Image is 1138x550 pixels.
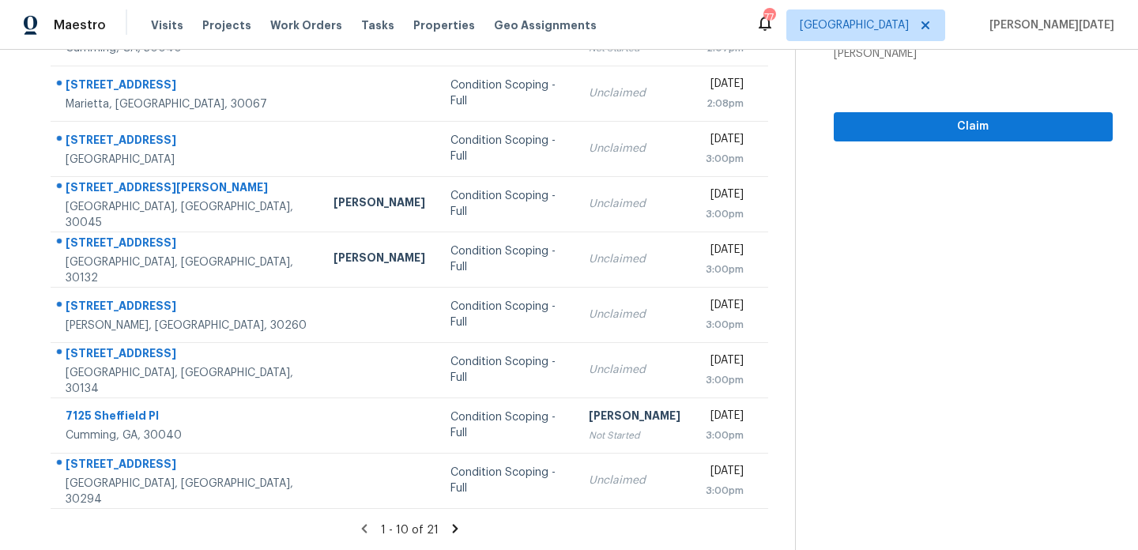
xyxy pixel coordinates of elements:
div: [STREET_ADDRESS] [66,456,308,476]
div: Condition Scoping - Full [450,77,563,109]
div: Condition Scoping - Full [450,243,563,275]
div: [STREET_ADDRESS] [66,298,308,318]
span: [PERSON_NAME][DATE] [983,17,1114,33]
div: [DATE] [706,463,744,483]
div: [GEOGRAPHIC_DATA], [GEOGRAPHIC_DATA], 30294 [66,476,308,507]
div: [PERSON_NAME] [834,46,941,62]
div: [STREET_ADDRESS] [66,345,308,365]
div: Unclaimed [589,473,680,488]
span: Geo Assignments [494,17,597,33]
div: [DATE] [706,242,744,262]
div: Unclaimed [589,141,680,156]
span: Tasks [361,20,394,31]
span: Properties [413,17,475,33]
div: Not Started [589,428,680,443]
div: [DATE] [706,131,744,151]
div: [GEOGRAPHIC_DATA], [GEOGRAPHIC_DATA], 30132 [66,254,308,286]
div: [GEOGRAPHIC_DATA], [GEOGRAPHIC_DATA], 30045 [66,199,308,231]
div: [STREET_ADDRESS] [66,77,308,96]
span: [GEOGRAPHIC_DATA] [800,17,909,33]
div: [DATE] [706,186,744,206]
div: [DATE] [706,352,744,372]
div: Unclaimed [589,85,680,101]
div: Unclaimed [589,196,680,212]
div: 3:00pm [706,372,744,388]
div: Condition Scoping - Full [450,354,563,386]
div: [PERSON_NAME], [GEOGRAPHIC_DATA], 30260 [66,318,308,333]
div: Condition Scoping - Full [450,188,563,220]
div: 3:00pm [706,317,744,333]
div: Cumming, GA, 30040 [66,428,308,443]
div: 3:00pm [706,483,744,499]
div: [PERSON_NAME] [589,408,680,428]
div: [PERSON_NAME] [333,250,425,269]
div: Condition Scoping - Full [450,409,563,441]
div: Marietta, [GEOGRAPHIC_DATA], 30067 [66,96,308,112]
div: [DATE] [706,408,744,428]
div: 77 [763,9,774,25]
div: Condition Scoping - Full [450,465,563,496]
button: Claim [834,112,1113,141]
div: [PERSON_NAME] [333,194,425,214]
span: Work Orders [270,17,342,33]
div: Condition Scoping - Full [450,299,563,330]
div: Unclaimed [589,251,680,267]
div: [STREET_ADDRESS] [66,132,308,152]
div: 3:00pm [706,428,744,443]
span: Maestro [54,17,106,33]
div: 3:00pm [706,151,744,167]
span: 1 - 10 of 21 [381,525,439,536]
div: Condition Scoping - Full [450,133,563,164]
div: 2:08pm [706,96,744,111]
div: [GEOGRAPHIC_DATA], [GEOGRAPHIC_DATA], 30134 [66,365,308,397]
span: Claim [846,117,1100,137]
div: [STREET_ADDRESS][PERSON_NAME] [66,179,308,199]
div: [STREET_ADDRESS] [66,235,308,254]
div: Unclaimed [589,307,680,322]
div: 3:00pm [706,206,744,222]
div: 7125 Sheffield Pl [66,408,308,428]
div: [DATE] [706,297,744,317]
div: [DATE] [706,76,744,96]
span: Projects [202,17,251,33]
div: [GEOGRAPHIC_DATA] [66,152,308,168]
div: Unclaimed [589,362,680,378]
div: 3:00pm [706,262,744,277]
span: Visits [151,17,183,33]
